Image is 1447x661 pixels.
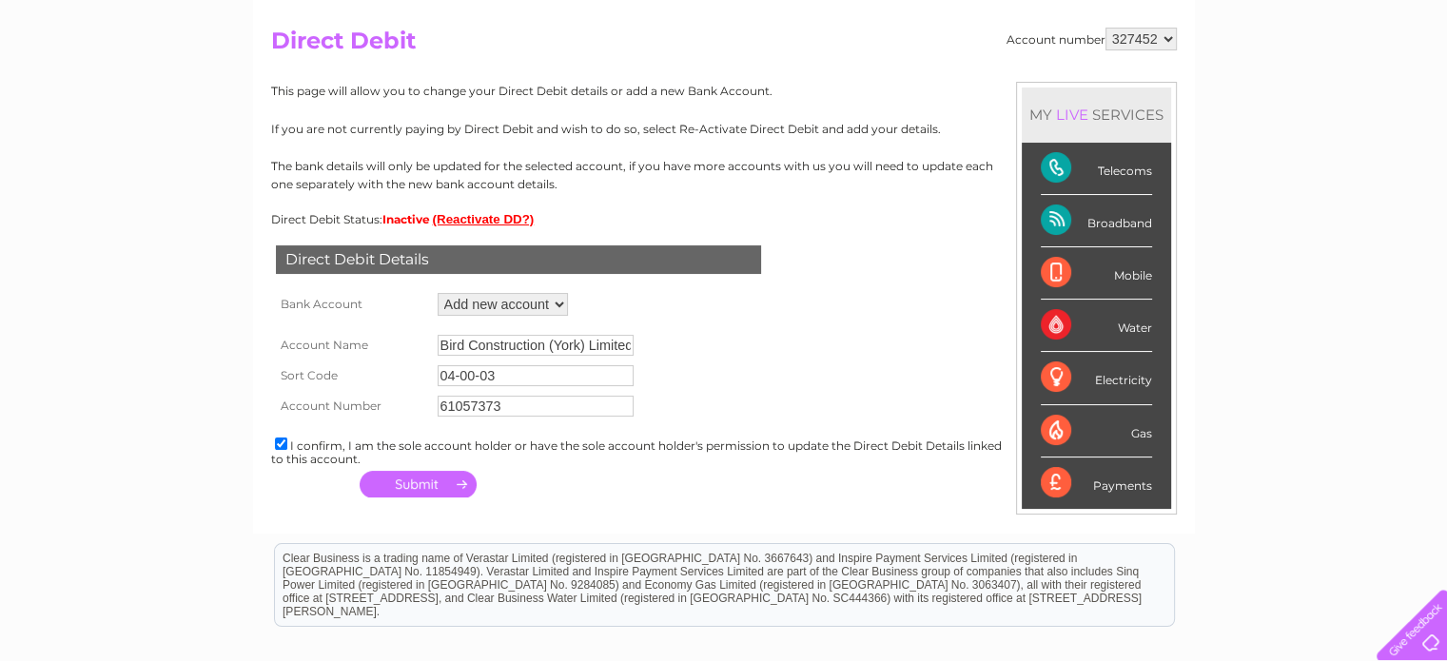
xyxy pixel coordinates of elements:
a: 0333 014 3131 [1088,10,1220,33]
div: I confirm, I am the sole account holder or have the sole account holder's permission to update th... [271,435,1177,466]
a: Energy [1160,81,1202,95]
a: Water [1112,81,1148,95]
a: Log out [1384,81,1429,95]
div: Broadband [1041,195,1152,247]
div: Water [1041,300,1152,352]
div: Gas [1041,405,1152,457]
button: (Reactivate DD?) [433,212,535,226]
div: Telecoms [1041,143,1152,195]
th: Account Name [271,330,433,360]
div: MY SERVICES [1022,87,1171,142]
div: Electricity [1041,352,1152,404]
div: Direct Debit Status: [271,212,1177,226]
div: Account number [1007,28,1177,50]
a: Telecoms [1213,81,1270,95]
div: Payments [1041,457,1152,509]
div: LIVE [1052,106,1092,124]
div: Clear Business is a trading name of Verastar Limited (registered in [GEOGRAPHIC_DATA] No. 3667643... [275,10,1174,92]
th: Account Number [271,391,433,421]
p: This page will allow you to change your Direct Debit details or add a new Bank Account. [271,82,1177,100]
span: Inactive [382,212,430,226]
p: If you are not currently paying by Direct Debit and wish to do so, select Re-Activate Direct Debi... [271,120,1177,138]
h2: Direct Debit [271,28,1177,64]
div: Direct Debit Details [276,245,761,274]
p: The bank details will only be updated for the selected account, if you have more accounts with us... [271,157,1177,193]
th: Bank Account [271,288,433,321]
img: logo.png [50,49,147,107]
a: Contact [1320,81,1367,95]
div: Mobile [1041,247,1152,300]
a: Blog [1281,81,1309,95]
th: Sort Code [271,360,433,391]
